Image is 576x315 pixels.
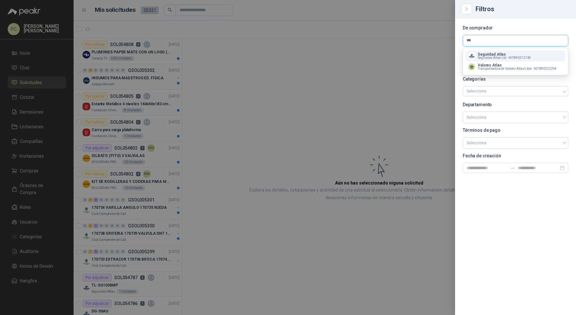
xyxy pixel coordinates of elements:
span: NIT : 890312749 [508,56,531,59]
img: Company Logo [468,52,475,59]
span: NIT : 890322294 [534,67,556,70]
p: Categorías [463,77,568,81]
button: Company LogoSeguridad AtlasSeguridad Atlas Ltd-NIT:890312749 [466,51,565,61]
span: Transportadora de Valores Atlas Ltda - [478,67,532,70]
span: swap-right [510,165,515,170]
div: Filtros [476,6,568,12]
p: Seguridad Atlas [478,52,531,56]
p: Términos de pago [463,128,568,132]
button: Valores AtlasTransportadora de Valores Atlas Ltda-NIT:890322294 [466,61,565,72]
span: to [510,165,515,170]
p: De comprador [463,26,568,30]
button: Close [463,5,470,13]
p: Fecha de creación [463,154,568,158]
p: Departamento [463,103,568,106]
p: Valores Atlas [478,63,556,67]
span: Seguridad Atlas Ltd - [478,56,507,59]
